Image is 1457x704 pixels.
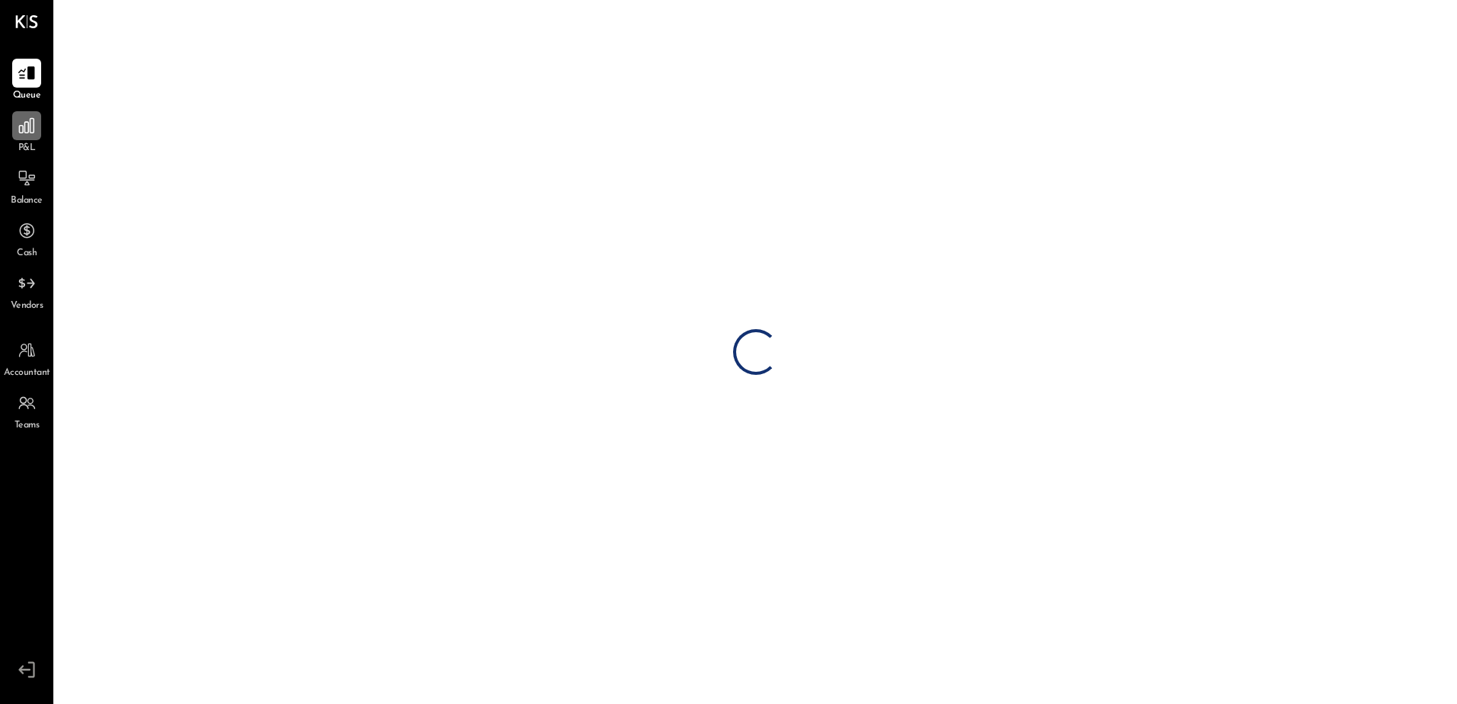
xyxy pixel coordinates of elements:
a: Cash [1,216,53,261]
a: P&L [1,111,53,155]
span: P&L [18,142,36,155]
span: Balance [11,194,43,208]
a: Balance [1,164,53,208]
a: Queue [1,59,53,103]
a: Accountant [1,336,53,380]
span: Teams [14,419,40,433]
a: Teams [1,389,53,433]
a: Vendors [1,269,53,313]
span: Vendors [11,299,43,313]
span: Cash [17,247,37,261]
span: Accountant [4,366,50,380]
span: Queue [13,89,41,103]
